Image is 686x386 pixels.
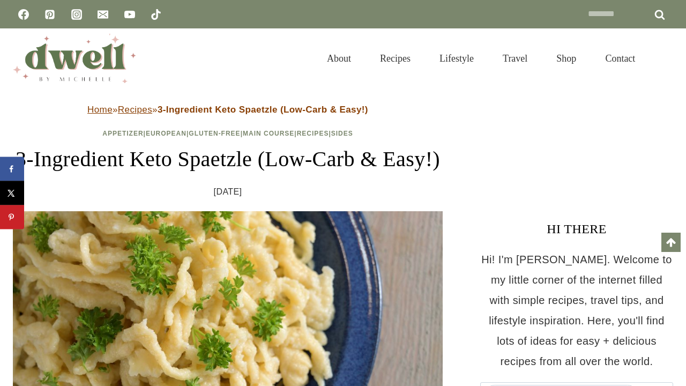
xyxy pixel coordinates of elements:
[480,249,673,372] p: Hi! I'm [PERSON_NAME]. Welcome to my little corner of the internet filled with simple recipes, tr...
[655,49,673,68] button: View Search Form
[189,130,240,137] a: Gluten-Free
[312,40,650,77] nav: Primary Navigation
[119,4,140,25] a: YouTube
[542,40,591,77] a: Shop
[480,219,673,239] h3: HI THERE
[146,130,187,137] a: European
[92,4,114,25] a: Email
[13,4,34,25] a: Facebook
[488,40,542,77] a: Travel
[118,105,152,115] a: Recipes
[13,34,136,83] img: DWELL by michelle
[243,130,294,137] a: Main Course
[102,130,143,137] a: Appetizer
[87,105,113,115] a: Home
[661,233,681,252] a: Scroll to top
[39,4,61,25] a: Pinterest
[297,130,329,137] a: Recipes
[312,40,366,77] a: About
[425,40,488,77] a: Lifestyle
[145,4,167,25] a: TikTok
[66,4,87,25] a: Instagram
[158,105,368,115] strong: 3-Ingredient Keto Spaetzle (Low-Carb & Easy!)
[87,105,368,115] span: » »
[366,40,425,77] a: Recipes
[102,130,353,137] span: | | | | |
[214,184,242,200] time: [DATE]
[591,40,650,77] a: Contact
[13,143,443,175] h1: 3-Ingredient Keto Spaetzle (Low-Carb & Easy!)
[331,130,353,137] a: Sides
